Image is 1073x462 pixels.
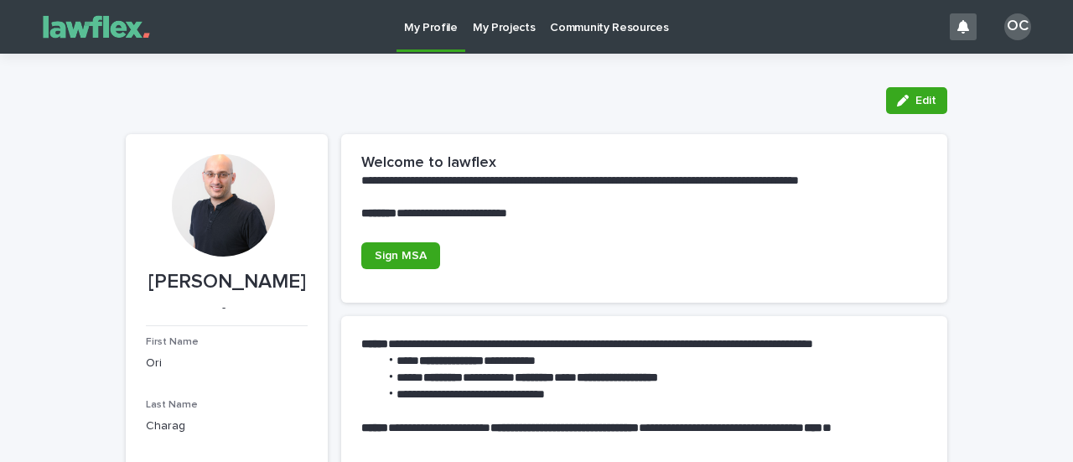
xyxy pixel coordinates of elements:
[886,87,947,114] button: Edit
[146,400,198,410] span: Last Name
[146,337,199,347] span: First Name
[146,355,308,372] p: Ori
[146,418,308,435] p: Charag
[34,10,159,44] img: Gnvw4qrBSHOAfo8VMhG6
[146,270,308,294] p: [PERSON_NAME]
[1004,13,1031,40] div: OC
[146,301,301,315] p: -
[361,154,496,173] h2: Welcome to lawflex
[915,95,936,106] span: Edit
[361,242,440,269] a: Sign MSA
[375,250,427,262] span: Sign MSA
